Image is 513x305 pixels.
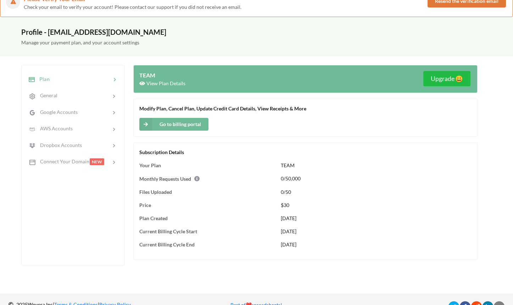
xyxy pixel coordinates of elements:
span: 0/50,000 [281,175,301,181]
span: [DATE] [281,228,296,234]
span: [DATE] [281,241,296,247]
span: AWS Accounts [36,125,73,131]
div: Current Billing Cycle End [139,241,272,248]
span: Subscription Details [139,149,184,155]
span: Dropbox Accounts [36,142,82,148]
span: $30 [281,202,289,208]
div: Plan Created [139,214,272,222]
h3: Profile - [EMAIL_ADDRESS][DOMAIN_NAME] [21,28,492,36]
span: [DATE] [281,215,296,221]
div: Files Uploaded [139,188,272,196]
span: Connect Your Domain [36,158,89,164]
span: General [36,92,57,98]
div: Current Billing Cycle Start [139,228,272,235]
span: TEAM [281,162,295,168]
h5: Manage your payment plan, and your account settings [21,40,492,46]
span: Google Accounts [36,109,78,115]
span: Modify Plan, Cancel Plan, Update Credit Card Details, View Receipts & More [139,105,306,111]
div: Monthly Requests Used [139,175,272,183]
h5: Upgrade [431,75,463,82]
span: View Plan Details [139,80,185,86]
span: Check your email to verify your account! Please contact our support if you did not receive an email. [24,4,241,10]
span: 0/50 [281,189,291,195]
span: smile [455,75,463,82]
span: Plan [35,76,50,82]
span: NEW [90,158,104,165]
button: Upgradesmile [423,71,470,86]
div: TEAM [139,71,306,80]
div: Your Plan [139,162,272,169]
button: Go to billing portal [139,118,208,131]
div: Price [139,201,272,209]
